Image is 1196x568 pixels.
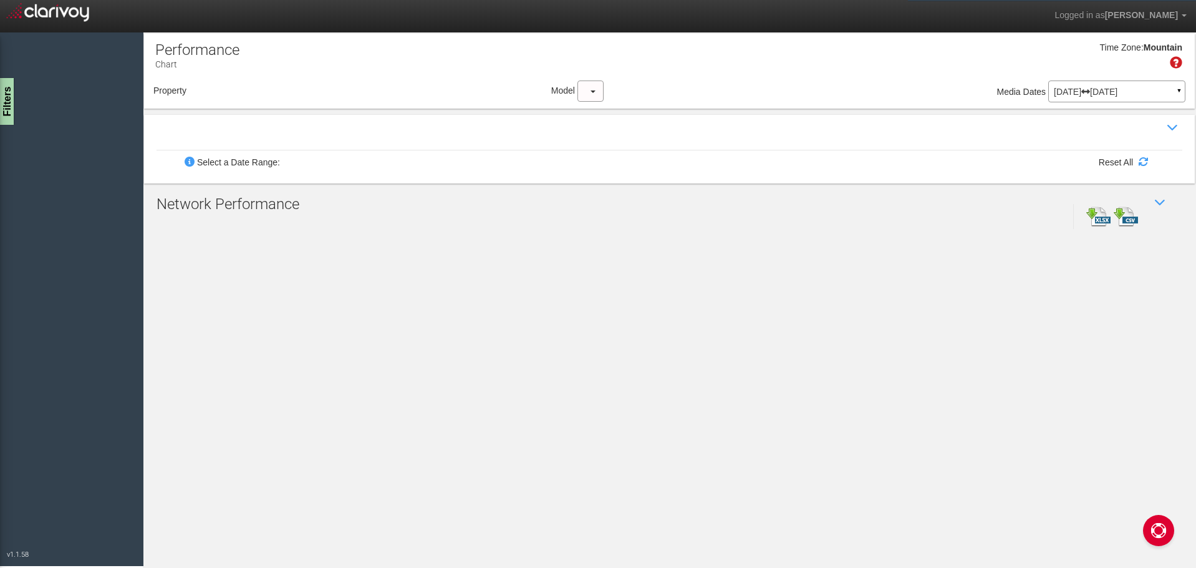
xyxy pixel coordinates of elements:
[997,87,1021,97] span: Media
[1105,10,1178,20] span: [PERSON_NAME]
[1164,119,1182,137] i: Show / Hide Performance Chart
[1144,42,1182,54] div: Mountain
[1045,1,1196,31] a: Logged in as[PERSON_NAME]
[1151,193,1170,212] i: Show / Hide Data Table
[1096,42,1144,54] div: Time Zone:
[1174,84,1185,104] a: ▼
[1086,204,1111,229] img: xlsx-icon.png
[157,195,299,213] span: Network Performance
[1114,204,1139,229] img: csv-icon.png
[1099,157,1133,167] span: Reset All
[1054,87,1180,96] p: [DATE] [DATE]
[197,157,280,167] span: Select a Date Range:
[1023,87,1046,97] span: Dates
[1136,157,1151,167] a: Reset All
[1054,10,1104,20] span: Logged in as
[155,41,239,59] span: Performance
